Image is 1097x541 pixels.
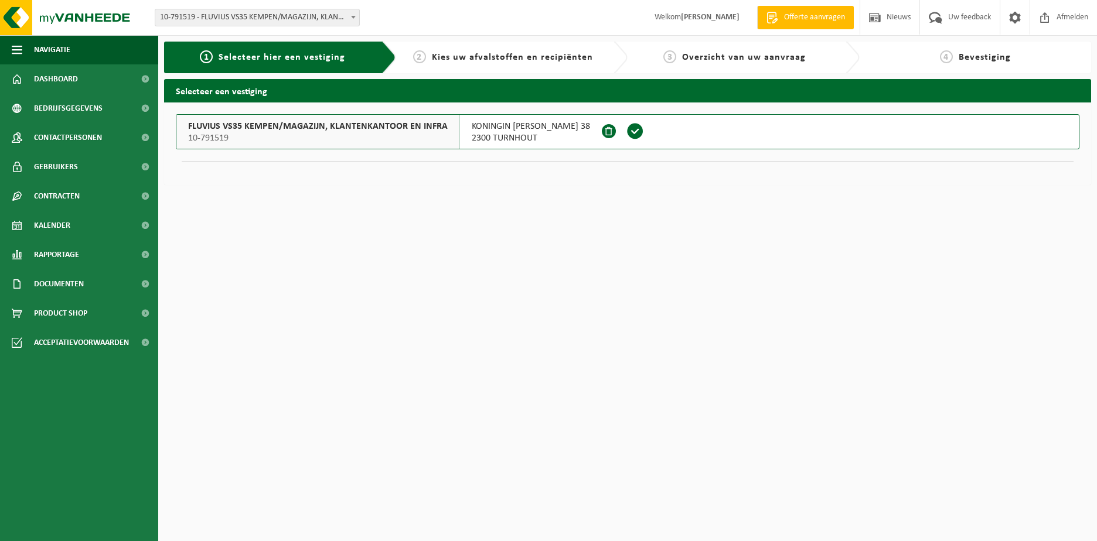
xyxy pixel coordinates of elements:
[34,269,84,299] span: Documenten
[34,182,80,211] span: Contracten
[200,50,213,63] span: 1
[757,6,854,29] a: Offerte aanvragen
[34,94,103,123] span: Bedrijfsgegevens
[155,9,359,26] span: 10-791519 - FLUVIUS VS35 KEMPEN/MAGAZIJN, KLANTENKANTOOR EN INFRA - TURNHOUT
[413,50,426,63] span: 2
[472,121,590,132] span: KONINGIN [PERSON_NAME] 38
[34,328,129,357] span: Acceptatievoorwaarden
[188,132,448,144] span: 10-791519
[219,53,345,62] span: Selecteer hier een vestiging
[682,53,806,62] span: Overzicht van uw aanvraag
[34,35,70,64] span: Navigatie
[781,12,848,23] span: Offerte aanvragen
[681,13,740,22] strong: [PERSON_NAME]
[188,121,448,132] span: FLUVIUS VS35 KEMPEN/MAGAZIJN, KLANTENKANTOOR EN INFRA
[34,152,78,182] span: Gebruikers
[663,50,676,63] span: 3
[34,64,78,94] span: Dashboard
[34,123,102,152] span: Contactpersonen
[472,132,590,144] span: 2300 TURNHOUT
[34,211,70,240] span: Kalender
[155,9,360,26] span: 10-791519 - FLUVIUS VS35 KEMPEN/MAGAZIJN, KLANTENKANTOOR EN INFRA - TURNHOUT
[34,240,79,269] span: Rapportage
[34,299,87,328] span: Product Shop
[176,114,1079,149] button: FLUVIUS VS35 KEMPEN/MAGAZIJN, KLANTENKANTOOR EN INFRA 10-791519 KONINGIN [PERSON_NAME] 382300 TUR...
[940,50,953,63] span: 4
[959,53,1011,62] span: Bevestiging
[432,53,593,62] span: Kies uw afvalstoffen en recipiënten
[164,79,1091,102] h2: Selecteer een vestiging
